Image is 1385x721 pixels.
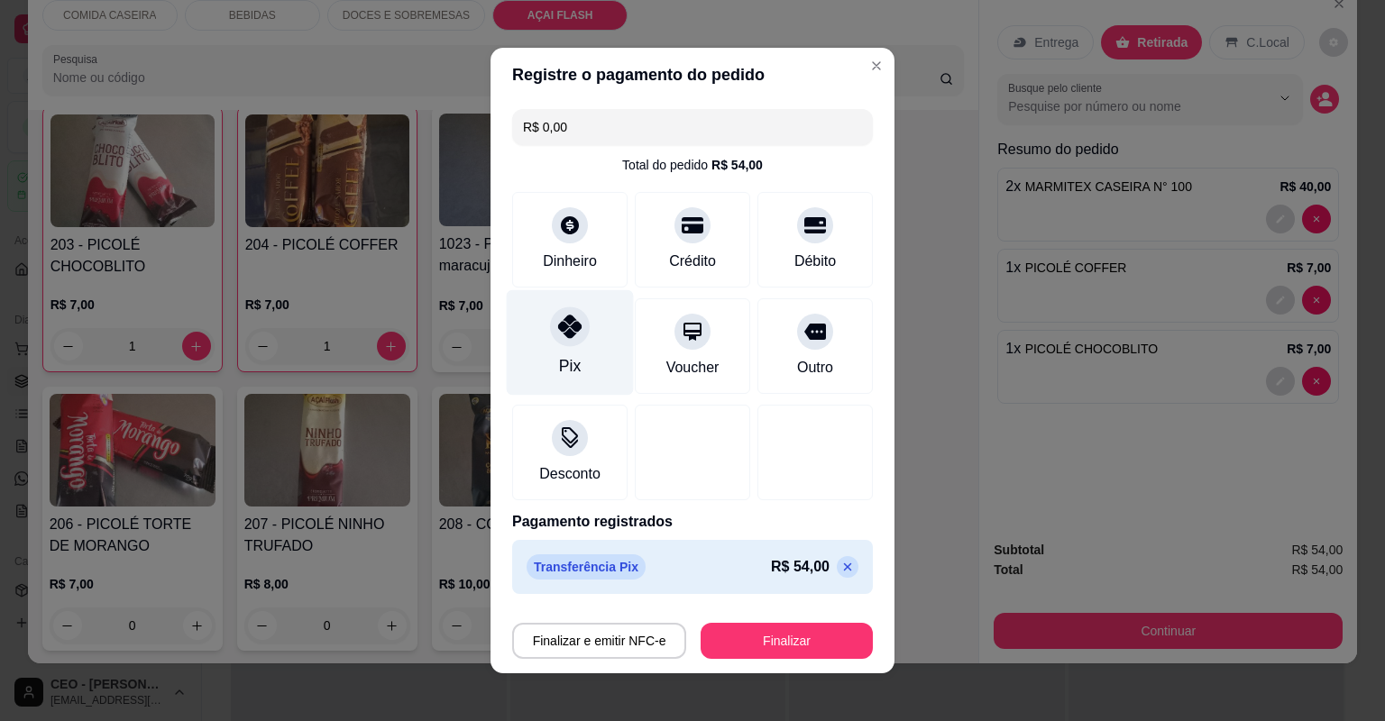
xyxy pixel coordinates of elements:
[559,354,581,378] div: Pix
[622,156,763,174] div: Total do pedido
[512,623,686,659] button: Finalizar e emitir NFC-e
[523,109,862,145] input: Ex.: hambúrguer de cordeiro
[701,623,873,659] button: Finalizar
[711,156,763,174] div: R$ 54,00
[797,357,833,379] div: Outro
[666,357,720,379] div: Voucher
[539,463,601,485] div: Desconto
[491,48,894,102] header: Registre o pagamento do pedido
[543,251,597,272] div: Dinheiro
[669,251,716,272] div: Crédito
[862,51,891,80] button: Close
[527,554,646,580] p: Transferência Pix
[771,556,830,578] p: R$ 54,00
[512,511,873,533] p: Pagamento registrados
[794,251,836,272] div: Débito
